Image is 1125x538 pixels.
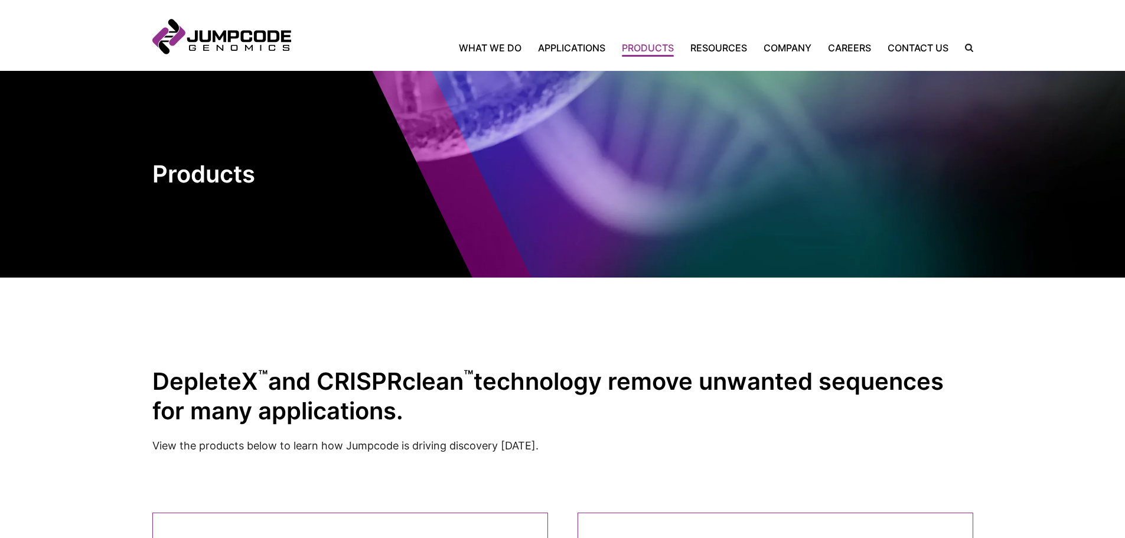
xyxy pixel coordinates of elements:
a: Resources [682,41,755,55]
a: Careers [820,41,879,55]
a: Contact Us [879,41,957,55]
h1: Products [152,159,365,189]
a: Products [614,41,682,55]
nav: Primary Navigation [291,41,957,55]
p: View the products below to learn how Jumpcode is driving discovery [DATE]. [152,438,973,454]
a: What We Do [459,41,530,55]
sup: ™ [464,366,474,385]
label: Search the site. [957,44,973,52]
a: Company [755,41,820,55]
h2: DepleteX and CRISPRclean technology remove unwanted sequences for many applications. [152,366,973,426]
a: Applications [530,41,614,55]
sup: ™ [258,366,268,385]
